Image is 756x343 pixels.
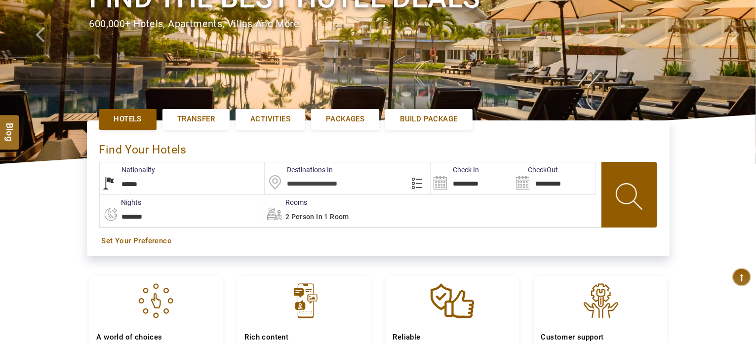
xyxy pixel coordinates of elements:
[114,114,142,124] span: Hotels
[100,165,156,175] label: Nationality
[99,109,157,129] a: Hotels
[236,109,305,129] a: Activities
[513,165,558,175] label: CheckOut
[250,114,290,124] span: Activities
[385,109,472,129] a: Build Package
[162,109,230,129] a: Transfer
[311,109,379,129] a: Packages
[431,162,513,194] input: Search
[513,162,596,194] input: Search
[431,165,479,175] label: Check In
[326,114,364,124] span: Packages
[245,333,363,342] h4: Rich content
[541,333,660,342] h4: Customer support
[97,333,215,342] h4: A world of choices
[177,114,215,124] span: Transfer
[99,133,657,162] div: Find Your Hotels
[3,123,16,131] span: Blog
[265,165,333,175] label: Destinations In
[400,114,457,124] span: Build Package
[89,17,667,31] div: 600,000+ hotels, apartments, villas and more.
[99,197,142,207] label: nights
[102,236,655,246] a: Set Your Preference
[393,333,512,342] h4: Reliable
[285,213,349,221] span: 2 Person in 1 Room
[263,197,307,207] label: Rooms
